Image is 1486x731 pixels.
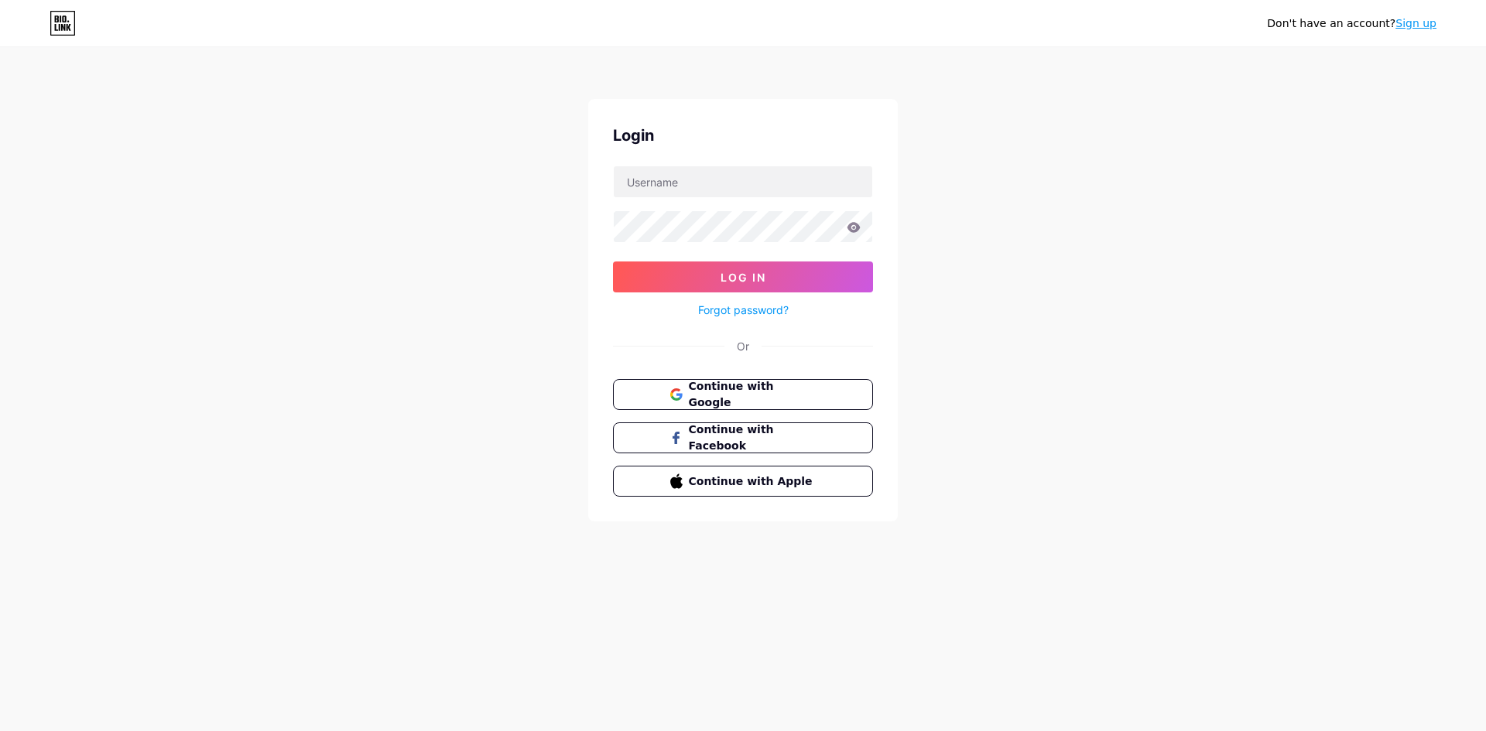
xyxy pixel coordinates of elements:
span: Continue with Apple [689,473,817,490]
div: Or [737,338,749,354]
a: Forgot password? [698,302,789,318]
a: Sign up [1395,17,1436,29]
button: Continue with Google [613,379,873,410]
button: Continue with Apple [613,466,873,497]
button: Log In [613,261,873,292]
span: Log In [721,271,766,284]
input: Username [614,166,872,197]
div: Don't have an account? [1267,15,1436,32]
button: Continue with Facebook [613,422,873,453]
span: Continue with Google [689,378,817,411]
div: Login [613,124,873,147]
span: Continue with Facebook [689,422,817,454]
